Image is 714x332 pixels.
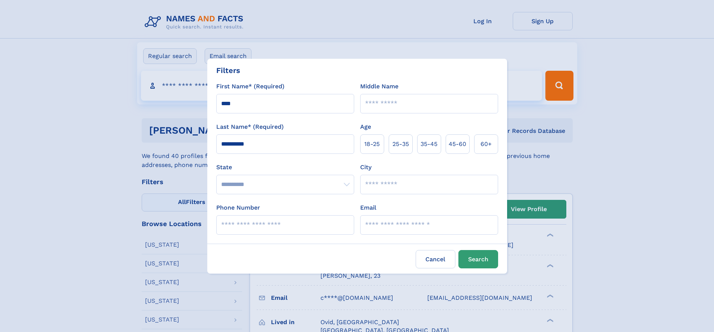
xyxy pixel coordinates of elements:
label: Cancel [416,250,455,268]
label: State [216,163,354,172]
span: 35‑45 [421,140,437,149]
label: Email [360,203,376,212]
span: 18‑25 [364,140,380,149]
div: Filters [216,65,240,76]
span: 45‑60 [449,140,466,149]
label: City [360,163,371,172]
label: Last Name* (Required) [216,122,284,131]
span: 25‑35 [392,140,409,149]
label: Middle Name [360,82,398,91]
button: Search [458,250,498,268]
span: 60+ [480,140,492,149]
label: Age [360,122,371,131]
label: Phone Number [216,203,260,212]
label: First Name* (Required) [216,82,284,91]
